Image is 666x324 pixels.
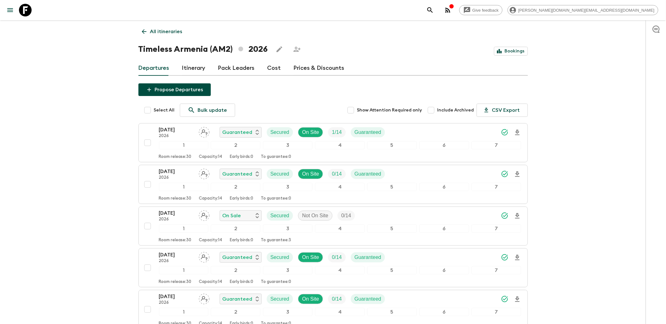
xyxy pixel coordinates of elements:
[230,196,254,201] p: Early birds: 0
[514,212,521,220] svg: Download Onboarding
[223,129,253,136] p: Guaranteed
[159,154,192,159] p: Room release: 30
[182,61,205,76] a: Itinerary
[159,217,194,222] p: 2026
[367,308,417,316] div: 5
[355,295,382,303] p: Guaranteed
[472,183,521,191] div: 7
[501,254,509,261] svg: Synced Successfully
[211,183,260,191] div: 2
[159,225,209,233] div: 1
[477,104,528,117] button: CSV Export
[198,106,227,114] p: Bulk update
[223,212,241,219] p: On Sale
[367,141,417,149] div: 5
[419,141,469,149] div: 6
[230,154,254,159] p: Early birds: 0
[230,279,254,285] p: Early birds: 0
[271,170,290,178] p: Secured
[472,266,521,274] div: 7
[298,211,333,221] div: Not On Site
[267,252,293,262] div: Secured
[298,252,323,262] div: On Site
[138,43,268,56] h1: Timeless Armenia (AM2) 2026
[355,129,382,136] p: Guaranteed
[199,212,210,217] span: Assign pack leader
[263,266,313,274] div: 3
[302,295,319,303] p: On Site
[472,308,521,316] div: 7
[159,196,192,201] p: Room release: 30
[223,254,253,261] p: Guaranteed
[211,141,260,149] div: 2
[154,107,175,113] span: Select All
[501,170,509,178] svg: Synced Successfully
[298,169,323,179] div: On Site
[263,183,313,191] div: 3
[267,169,293,179] div: Secured
[159,300,194,305] p: 2026
[267,127,293,137] div: Secured
[261,238,291,243] p: To guarantee: 3
[332,129,342,136] p: 1 / 14
[138,165,528,204] button: [DATE]2026Assign pack leaderGuaranteedSecuredOn SiteTrip FillGuaranteed1234567Room release:30Capa...
[159,251,194,259] p: [DATE]
[514,296,521,303] svg: Download Onboarding
[138,61,169,76] a: Departures
[223,170,253,178] p: Guaranteed
[138,83,211,96] button: Propose Departures
[315,141,365,149] div: 4
[263,308,313,316] div: 3
[367,225,417,233] div: 5
[315,266,365,274] div: 4
[211,308,260,316] div: 2
[138,123,528,162] button: [DATE]2026Assign pack leaderGuaranteedSecuredOn SiteTrip FillGuaranteed1234567Room release:30Capa...
[138,207,528,246] button: [DATE]2026Assign pack leaderOn SaleSecuredNot On SiteTrip Fill1234567Room release:30Capacity:14Ea...
[199,171,210,176] span: Assign pack leader
[459,5,503,15] a: Give feedback
[271,129,290,136] p: Secured
[328,127,345,137] div: Trip Fill
[138,25,186,38] a: All itineraries
[508,5,658,15] div: [PERSON_NAME][DOMAIN_NAME][EMAIL_ADDRESS][DOMAIN_NAME]
[159,293,194,300] p: [DATE]
[302,129,319,136] p: On Site
[273,43,286,56] button: Edit this itinerary
[494,47,528,56] a: Bookings
[315,183,365,191] div: 4
[355,254,382,261] p: Guaranteed
[514,129,521,136] svg: Download Onboarding
[294,61,345,76] a: Prices & Discounts
[341,212,351,219] p: 0 / 14
[199,196,223,201] p: Capacity: 14
[180,104,235,117] a: Bulk update
[291,43,303,56] span: Share this itinerary
[515,8,658,13] span: [PERSON_NAME][DOMAIN_NAME][EMAIL_ADDRESS][DOMAIN_NAME]
[199,279,223,285] p: Capacity: 14
[338,211,355,221] div: Trip Fill
[437,107,474,113] span: Include Archived
[159,126,194,134] p: [DATE]
[357,107,422,113] span: Show Attention Required only
[199,238,223,243] p: Capacity: 14
[211,266,260,274] div: 2
[501,212,509,219] svg: Synced Successfully
[159,308,209,316] div: 1
[271,212,290,219] p: Secured
[367,266,417,274] div: 5
[261,196,291,201] p: To guarantee: 0
[159,279,192,285] p: Room release: 30
[332,170,342,178] p: 0 / 14
[138,248,528,287] button: [DATE]2026Assign pack leaderGuaranteedSecuredOn SiteTrip FillGuaranteed1234567Room release:30Capa...
[328,169,345,179] div: Trip Fill
[159,141,209,149] div: 1
[315,308,365,316] div: 4
[315,225,365,233] div: 4
[332,254,342,261] p: 0 / 14
[328,252,345,262] div: Trip Fill
[419,266,469,274] div: 6
[230,238,254,243] p: Early birds: 0
[267,294,293,304] div: Secured
[469,8,502,13] span: Give feedback
[223,295,253,303] p: Guaranteed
